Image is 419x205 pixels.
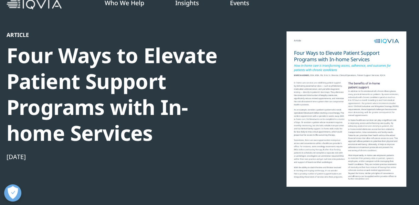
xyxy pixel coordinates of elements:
[7,42,243,146] div: Four Ways to Elevate Patient Support Programs with In-home Services
[7,153,243,161] div: [DATE]
[4,184,21,202] button: Open Preferences
[7,31,243,38] div: Article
